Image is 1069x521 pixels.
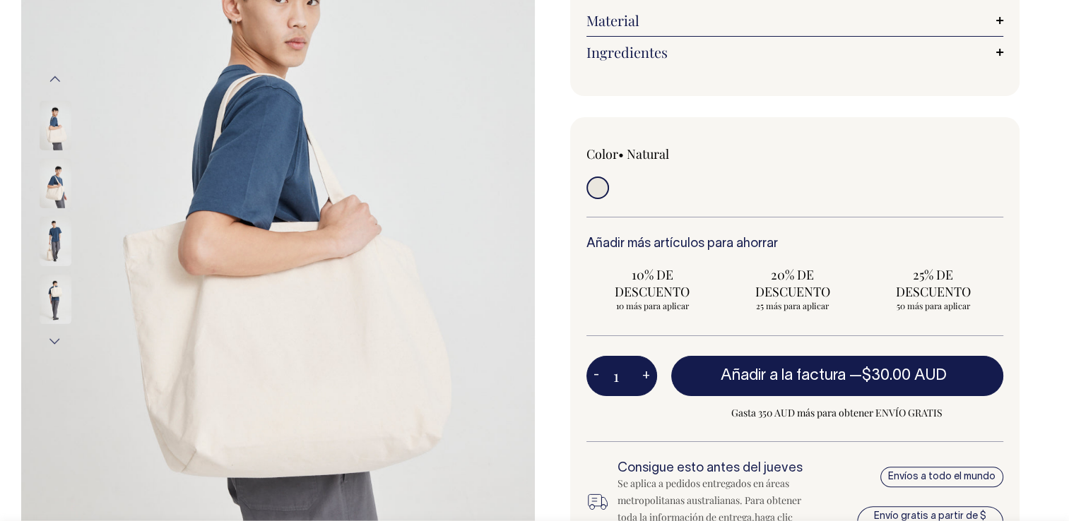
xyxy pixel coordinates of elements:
[733,266,851,300] span: 20% DE DESCUENTO
[45,325,66,357] button: Próximo
[721,369,846,383] span: Añadir a la factura
[40,101,71,150] img: natural
[618,145,624,162] span: •
[45,64,66,95] button: Anterior
[733,300,851,311] span: 25 más para aplicar
[593,300,711,311] span: 10 más para aplicar
[862,369,947,383] font: $30.00 AUD
[40,217,71,266] img: natural
[586,262,719,316] input: 10% DE DESCUENTO 10 más para aplicar
[849,369,954,383] span: —
[726,262,858,316] input: 20% DE DESCUENTO 25 más para aplicar
[40,159,71,208] img: natural
[874,266,992,300] span: 25% DE DESCUENTO
[586,145,669,162] font: Color
[671,405,1004,421] span: Gasta 350 AUD más para obtener ENVÍO GRATIS
[635,362,657,390] button: +
[586,12,1004,29] a: Material
[40,275,71,324] img: natural
[671,356,1004,395] button: Añadir a la factura —$30.00 AUD
[618,462,814,476] h6: Consigue esto antes del jueves
[586,44,1004,61] a: Ingredientes
[867,262,999,316] input: 25% DE DESCUENTO 50 más para aplicar
[586,362,606,390] button: -
[586,237,1004,251] h6: Añadir más artículos para ahorrar
[627,145,669,162] label: Natural
[593,266,711,300] span: 10% DE DESCUENTO
[874,300,992,311] span: 50 más para aplicar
